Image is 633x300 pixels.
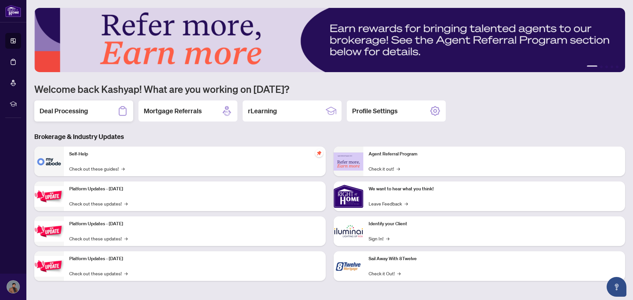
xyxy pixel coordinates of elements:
[369,220,620,228] p: Identify your Client
[352,106,398,116] h2: Profile Settings
[69,200,128,207] a: Check out these updates!→
[34,221,64,242] img: Platform Updates - July 8, 2025
[369,185,620,193] p: We want to hear what you think!
[386,235,389,242] span: →
[248,106,277,116] h2: rLearning
[124,235,128,242] span: →
[369,270,401,277] a: Check it Out!→
[369,255,620,262] p: Sail Away With 8Twelve
[124,270,128,277] span: →
[34,147,64,176] img: Self-Help
[124,200,128,207] span: →
[40,106,88,116] h2: Deal Processing
[69,255,320,262] p: Platform Updates - [DATE]
[69,165,125,172] a: Check out these guides!→
[34,8,625,72] img: Slide 0
[334,152,363,171] img: Agent Referral Program
[34,132,625,141] h3: Brokerage & Industry Updates
[607,277,626,297] button: Open asap
[69,235,128,242] a: Check out these updates!→
[334,251,363,281] img: Sail Away With 8Twelve
[611,66,613,68] button: 4
[405,200,408,207] span: →
[69,220,320,228] p: Platform Updates - [DATE]
[369,200,408,207] a: Leave Feedback→
[600,66,603,68] button: 2
[369,235,389,242] a: Sign In!→
[369,150,620,158] p: Agent Referral Program
[34,256,64,277] img: Platform Updates - June 23, 2025
[616,66,618,68] button: 5
[34,83,625,95] h1: Welcome back Kashyap! What are you working on [DATE]?
[397,165,400,172] span: →
[334,216,363,246] img: Identify your Client
[69,185,320,193] p: Platform Updates - [DATE]
[587,66,597,68] button: 1
[397,270,401,277] span: →
[121,165,125,172] span: →
[34,186,64,207] img: Platform Updates - July 21, 2025
[5,5,21,17] img: logo
[69,150,320,158] p: Self-Help
[605,66,608,68] button: 3
[69,270,128,277] a: Check out these updates!→
[144,106,202,116] h2: Mortgage Referrals
[7,281,19,293] img: Profile Icon
[369,165,400,172] a: Check it out!→
[334,181,363,211] img: We want to hear what you think!
[315,149,323,157] span: pushpin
